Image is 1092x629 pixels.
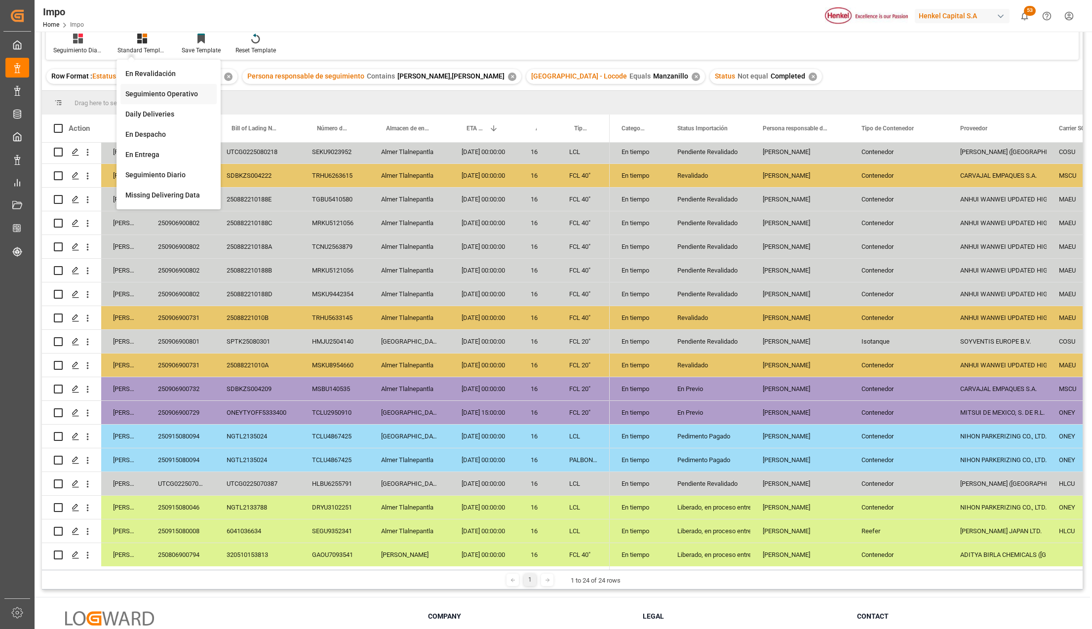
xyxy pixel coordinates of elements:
div: SPTK25080301 [215,330,300,353]
div: [DATE] 00:00:00 [450,377,519,400]
div: [DATE] 00:00:00 [450,164,519,187]
div: 16 [519,354,557,377]
div: Press SPACE to select this row. [42,472,610,496]
div: [PERSON_NAME] [101,330,146,353]
div: [DATE] 00:00:00 [450,472,519,495]
div: [PERSON_NAME] [751,496,850,519]
div: En tiempo [610,472,665,495]
div: Pendiente Revalidado [677,236,739,258]
div: Contenedor [850,448,948,472]
div: Isotanque [850,330,948,353]
div: 16 [519,259,557,282]
span: Row Format : [51,72,92,80]
div: TCLU4867425 [300,425,369,448]
div: MSKU9442354 [300,282,369,306]
div: 250882210188C [215,211,300,235]
div: Almer Tlalnepantla [369,282,450,306]
div: Seguimiento Diario [125,170,212,180]
span: [GEOGRAPHIC_DATA] - Locode [531,72,627,80]
button: Henkel Capital S.A [915,6,1014,25]
div: [PERSON_NAME] ([GEOGRAPHIC_DATA]) CO. LTD. [960,472,1035,495]
div: [DATE] 00:00:00 [450,448,519,472]
div: Press SPACE to select this row. [42,425,610,448]
div: Press SPACE to select this row. [42,235,610,259]
span: Drag here to set row groups [75,99,152,107]
div: GAOU7093541 [300,543,369,566]
div: Revalidado [677,307,739,329]
div: 250906900802 [146,282,215,306]
div: [DATE] 15:00:00 [450,401,519,424]
div: ANHUI WANWEI UPDATED HIGH-TECH MATERIAL INDUSTRY CO.,LTD. [960,283,1035,306]
span: Contains [367,72,395,80]
div: [PERSON_NAME] [751,188,850,211]
div: Liberado, en proceso entrega [677,520,739,543]
div: SEKU9023952 [300,140,369,163]
div: CARVAJAL EMPAQUES S.A. [960,164,1035,187]
div: NGTL2133788 [215,496,300,519]
div: [PERSON_NAME] [751,519,850,543]
div: Action [69,124,90,133]
div: Pendiente Revalidado [677,259,739,282]
div: SEGU9352341 [300,519,369,543]
span: Estatus [92,72,116,80]
div: Almer Tlalnepantla [369,188,450,211]
div: [DATE] 00:00:00 [450,282,519,306]
div: 250906900801 [146,330,215,353]
div: Press SPACE to select this row. [42,354,610,377]
div: MSKU8954660 [300,354,369,377]
div: Press SPACE to select this row. [42,306,610,330]
div: [PERSON_NAME] [751,472,850,495]
div: TCLU2950910 [300,401,369,424]
div: FCL 40" [557,306,610,329]
div: [GEOGRAPHIC_DATA] [369,401,450,424]
img: Henkel%20logo.jpg_1689854090.jpg [825,7,908,25]
div: MITSUI DE MEXICO, S. DE R.L. DE C.V. [960,401,1035,424]
div: [PERSON_NAME] ([GEOGRAPHIC_DATA]) CO. LTD. [960,141,1035,163]
div: [PERSON_NAME] [751,211,850,235]
div: Press SPACE to select this row. [42,401,610,425]
div: HMJU2504140 [300,330,369,353]
span: Status Importación [677,125,728,132]
div: Contenedor [850,282,948,306]
div: [PERSON_NAME] [751,235,850,258]
div: 16 [519,188,557,211]
div: LCL [557,496,610,519]
div: FCL 20" [557,354,610,377]
div: 16 [519,496,557,519]
div: [PERSON_NAME] [101,306,146,329]
div: FCL 40" [557,282,610,306]
div: Contenedor [850,401,948,424]
div: [PERSON_NAME] [101,282,146,306]
div: [PERSON_NAME] [101,448,146,472]
div: Reset Template [235,46,276,55]
div: [PERSON_NAME] [751,543,850,566]
div: 250882210188A [215,235,300,258]
span: Tipo de Carga (LCL/FCL) [574,125,589,132]
div: UTCG0225080218 [215,140,300,163]
div: MRKU5121056 [300,211,369,235]
div: Almer Tlalnepantla [369,140,450,163]
span: Status [715,72,735,80]
div: 16 [519,140,557,163]
div: Contenedor [850,496,948,519]
div: En tiempo [610,164,665,187]
div: 16 [519,235,557,258]
span: Proveedor [960,125,987,132]
div: Press SPACE to select this row. [42,259,610,282]
div: [PERSON_NAME] [101,259,146,282]
div: Contenedor [850,543,948,566]
div: [PERSON_NAME] [101,188,146,211]
div: 16 [519,330,557,353]
div: [PERSON_NAME] [751,259,850,282]
div: [DATE] 00:00:00 [450,211,519,235]
div: ✕ [692,73,700,81]
div: Revalidado [677,354,739,377]
span: ETA Aduana [467,125,485,132]
div: MSBU140535 [300,377,369,400]
div: [GEOGRAPHIC_DATA] [369,330,450,353]
div: [PERSON_NAME] [369,543,450,566]
div: Pendiente Revalidado [677,283,739,306]
div: En tiempo [610,330,665,353]
div: En tiempo [610,188,665,211]
div: 250882210188E [215,188,300,211]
